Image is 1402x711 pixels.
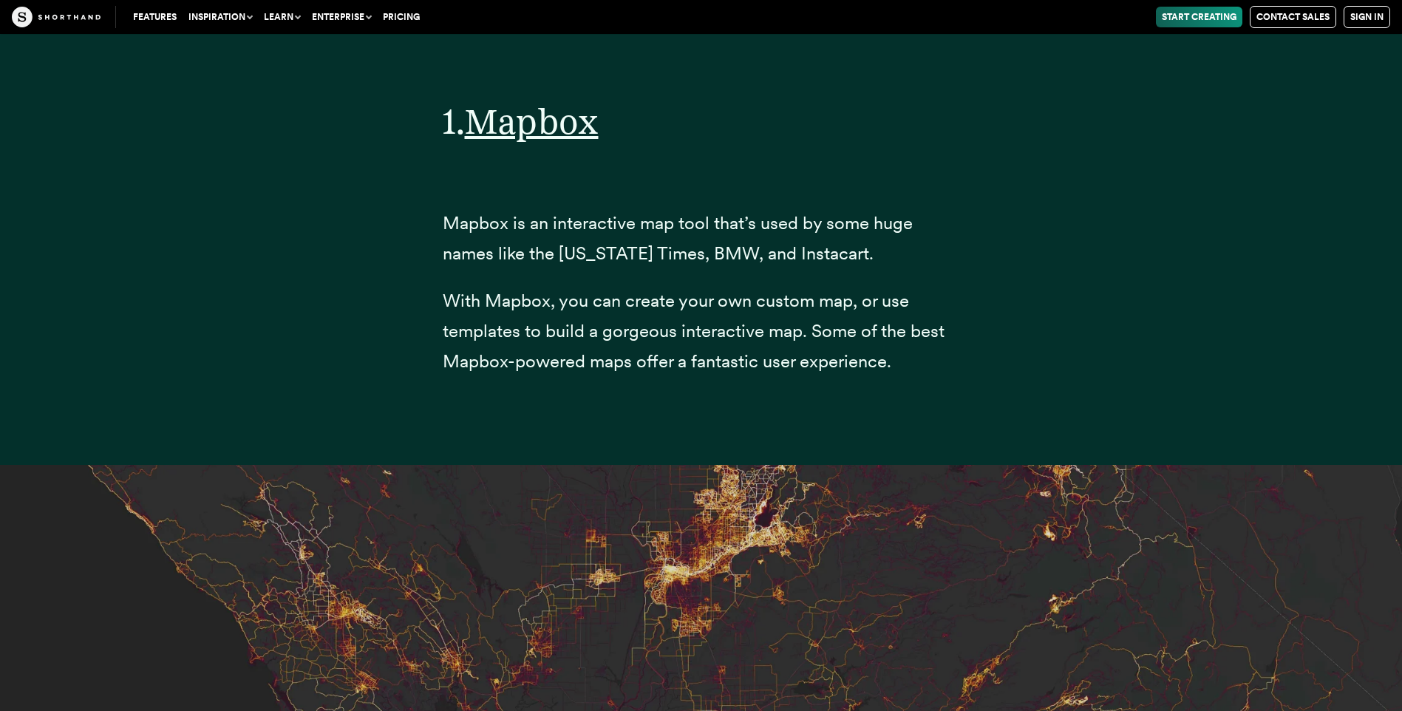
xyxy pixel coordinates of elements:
[306,7,377,27] button: Enterprise
[465,100,599,143] a: Mapbox
[127,7,183,27] a: Features
[12,7,101,27] img: The Craft
[443,100,465,143] span: 1.
[183,7,258,27] button: Inspiration
[377,7,426,27] a: Pricing
[443,212,913,264] span: Mapbox is an interactive map tool that’s used by some huge names like the [US_STATE] Times, BMW, ...
[258,7,306,27] button: Learn
[1344,6,1390,28] a: Sign in
[443,290,945,372] span: With Mapbox, you can create your own custom map, or use templates to build a gorgeous interactive...
[1250,6,1336,28] a: Contact Sales
[1156,7,1242,27] a: Start Creating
